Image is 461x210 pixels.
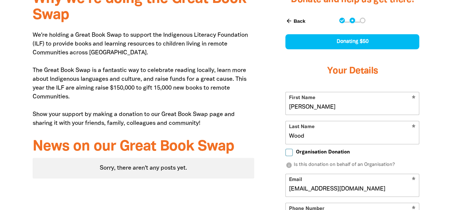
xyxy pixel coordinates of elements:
div: Paginated content [33,158,255,178]
button: Navigate to step 2 of 3 to enter your details [350,18,355,23]
p: Is this donation on behalf of an Organisation? [285,162,419,169]
input: Organisation Donation [285,149,293,156]
h3: News on our Great Book Swap [33,139,255,155]
i: arrow_back [285,18,292,24]
div: Donating $50 [285,34,419,49]
div: Sorry, there aren't any posts yet. [33,158,255,178]
span: Organisation Donation [296,149,350,156]
button: Navigate to step 1 of 3 to enter your donation amount [339,18,345,23]
button: Navigate to step 3 of 3 to enter your payment details [360,18,365,23]
p: We're holding a Great Book Swap to support the Indigenous Literacy Foundation (ILF) to provide bo... [33,31,255,128]
button: Back [282,15,308,27]
i: info [285,162,292,169]
h3: Your Details [285,57,419,86]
